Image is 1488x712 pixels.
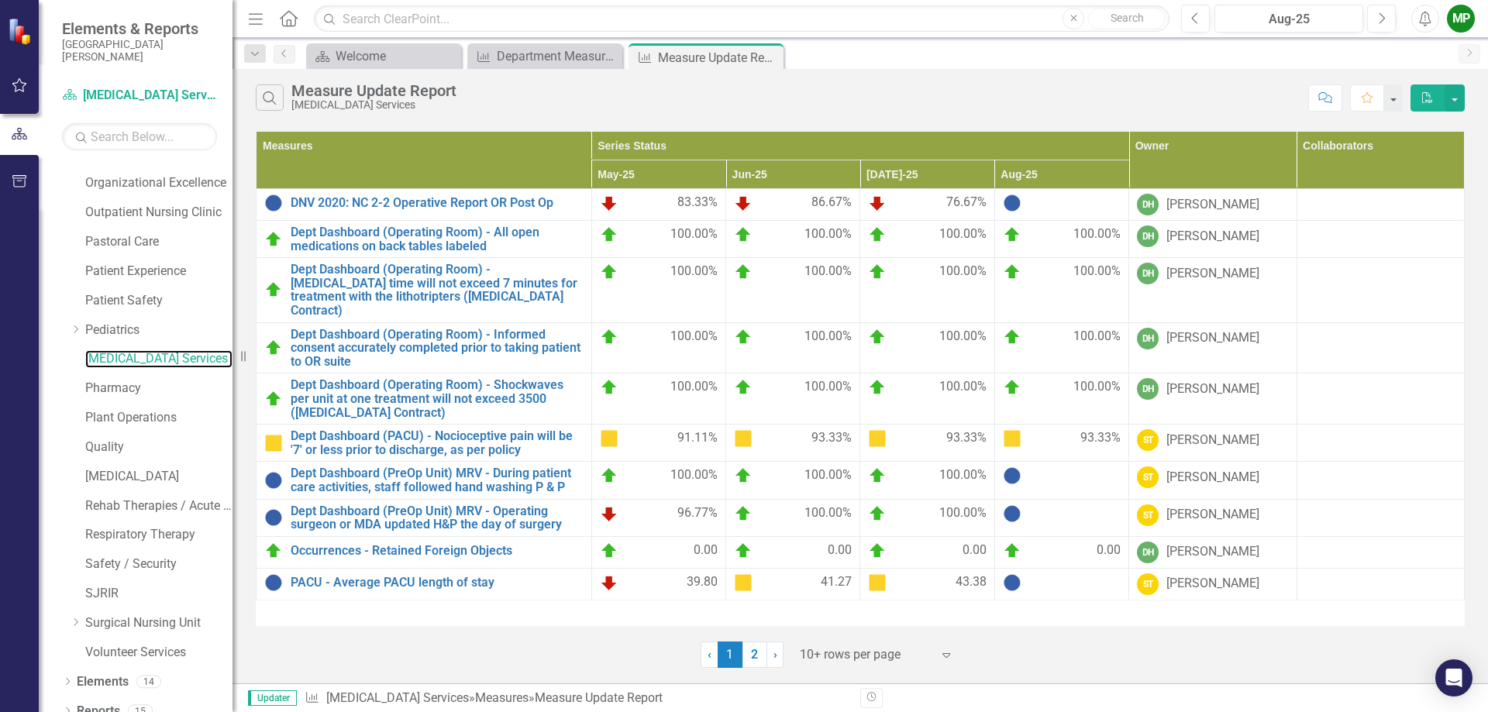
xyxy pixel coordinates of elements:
td: Double-Click to Edit Right Click for Context Menu [257,221,592,258]
div: [PERSON_NAME] [1166,432,1259,449]
div: ST [1137,429,1159,451]
img: On Target [264,542,283,560]
img: No Information [1003,466,1021,485]
a: [MEDICAL_DATA] [85,468,232,486]
span: 100.00% [939,263,987,281]
img: Caution [868,429,887,448]
span: 1 [718,641,742,668]
span: 39.80 [687,573,718,592]
a: Plant Operations [85,409,232,427]
a: Patient Experience [85,263,232,280]
span: Elements & Reports [62,19,217,38]
img: No Information [264,194,283,212]
a: Occurrences - Retained Foreign Objects [291,544,584,558]
a: PACU - Average PACU length of stay [291,576,584,590]
img: On Target [734,378,753,397]
td: Double-Click to Edit Right Click for Context Menu [257,189,592,221]
div: DH [1137,225,1159,247]
span: 100.00% [670,328,718,346]
td: Double-Click to Edit Right Click for Context Menu [257,499,592,536]
img: On Target [600,542,618,560]
a: Measures [475,690,529,705]
td: Double-Click to Edit Right Click for Context Menu [257,536,592,568]
button: MP [1447,5,1475,33]
img: On Target [1003,225,1021,244]
img: Below Plan [600,194,618,212]
span: 100.00% [1073,263,1121,281]
a: Dept Dashboard (Operating Room) - [MEDICAL_DATA] time will not exceed 7 minutes for treatment wit... [291,263,584,317]
a: Safety / Security [85,555,232,573]
img: Below Plan [734,194,753,212]
a: Dept Dashboard (PACU) - Nocioceptive pain will be '7' or less prior to discharge, as per policy [291,429,584,456]
span: 41.27 [821,573,852,592]
a: SJRIR [85,585,232,603]
img: No Information [1003,504,1021,523]
span: 93.33% [811,429,852,448]
img: On Target [868,225,887,244]
span: 100.00% [939,225,987,244]
span: 100.00% [804,378,852,397]
a: [MEDICAL_DATA] Services [62,87,217,105]
a: Respiratory Therapy [85,526,232,544]
a: [MEDICAL_DATA] Services [326,690,469,705]
span: 0.00 [694,542,718,560]
a: Pediatrics [85,322,232,339]
span: Updater [248,690,297,706]
td: Double-Click to Edit Right Click for Context Menu [257,258,592,322]
div: » » [305,690,849,707]
span: 83.33% [677,194,718,212]
img: On Target [734,328,753,346]
img: On Target [734,263,753,281]
img: Below Plan [600,573,618,592]
img: On Target [868,466,887,485]
div: DH [1137,263,1159,284]
img: No Information [1003,194,1021,212]
a: DNV 2020: NC 2-2 Operative Report OR Post Op [291,196,584,210]
img: On Target [868,328,887,346]
span: 93.33% [946,429,987,448]
input: Search ClearPoint... [314,5,1169,33]
div: ST [1137,466,1159,488]
img: On Target [1003,328,1021,346]
div: DH [1137,378,1159,400]
span: 100.00% [804,225,852,244]
div: ST [1137,504,1159,526]
a: Department Measures Standard Report [471,46,618,66]
div: [MEDICAL_DATA] Services [291,99,456,111]
span: 100.00% [939,504,987,523]
td: Double-Click to Edit [726,536,860,568]
a: Outpatient Nursing Clinic [85,204,232,222]
img: Caution [734,429,753,448]
div: Open Intercom Messenger [1435,659,1472,697]
div: [PERSON_NAME] [1166,380,1259,398]
td: Double-Click to Edit [591,536,725,568]
img: On Target [734,466,753,485]
span: 96.77% [677,504,718,523]
a: Dept Dashboard (PreOp Unit) MRV - During patient care activities, staff followed hand washing P & P [291,466,584,494]
a: Surgical Nursing Unit [85,614,232,632]
img: On Target [868,378,887,397]
span: 100.00% [670,378,718,397]
img: On Target [264,280,283,299]
span: 0.00 [963,542,987,560]
span: 100.00% [804,504,852,523]
span: 0.00 [828,542,852,560]
img: On Target [868,504,887,523]
td: Double-Click to Edit [860,568,994,600]
span: › [773,647,777,662]
img: Caution [868,573,887,592]
a: Pharmacy [85,380,232,397]
a: Patient Safety [85,292,232,310]
span: 100.00% [804,328,852,346]
td: Double-Click to Edit [860,536,994,568]
img: On Target [600,263,618,281]
img: On Target [600,328,618,346]
img: On Target [1003,378,1021,397]
img: On Target [868,542,887,560]
input: Search Below... [62,123,217,150]
img: No Information [264,573,283,592]
span: 93.33% [1080,429,1121,448]
span: 100.00% [670,466,718,485]
div: Measure Update Report [535,690,663,705]
img: No Information [1003,573,1021,592]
